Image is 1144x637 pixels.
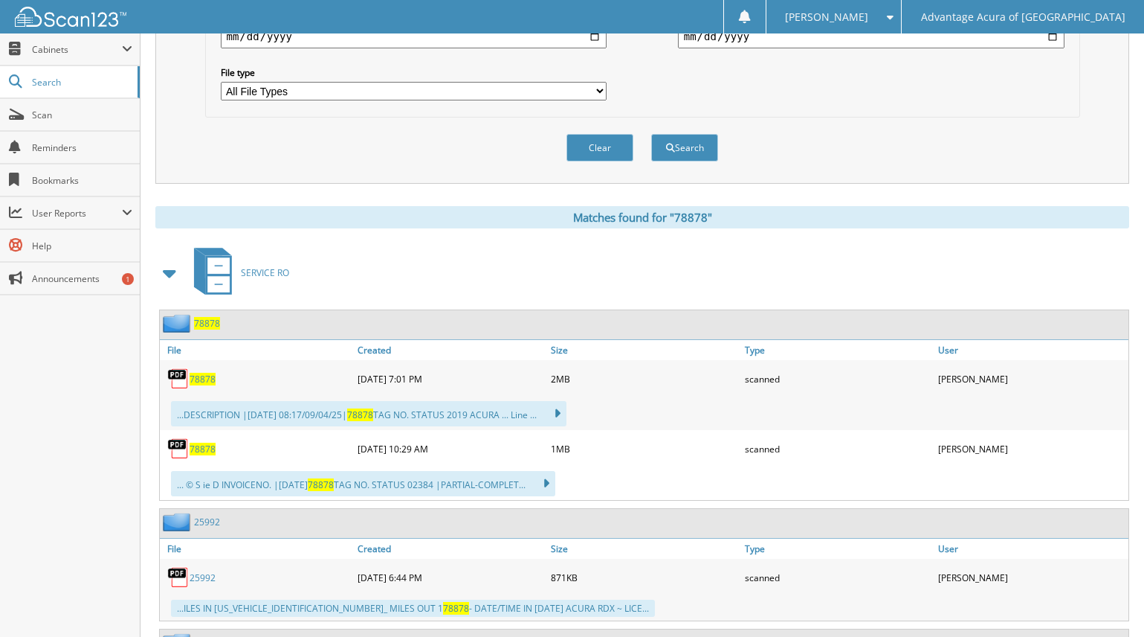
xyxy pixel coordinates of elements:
img: PDF.png [167,566,190,589]
span: Bookmarks [32,174,132,187]
span: 78878 [347,409,373,421]
span: SERVICE RO [241,266,289,279]
iframe: Chat Widget [1070,566,1144,637]
span: Help [32,240,132,252]
div: 871KB [547,563,741,592]
a: SERVICE RO [185,243,289,302]
img: PDF.png [167,438,190,460]
span: Advantage Acura of [GEOGRAPHIC_DATA] [921,13,1125,22]
a: File [160,340,354,360]
span: User Reports [32,207,122,220]
a: Type [741,340,935,360]
a: 78878 [190,373,216,385]
div: [PERSON_NAME] [934,364,1128,394]
div: scanned [741,434,935,464]
span: 78878 [443,602,469,615]
div: ...DESCRIPTION |[DATE] 08:17/09/04/25| TAG NO. STATUS 2019 ACURA ... Line ... [171,401,566,426]
input: start [221,25,607,48]
div: Matches found for "78878" [155,206,1129,228]
div: ...ILES IN [US_VEHICLE_IDENTIFICATION_NUMBER]_ MILES OUT 1 - DATE/TIME IN [DATE] ACURA RDX ~ LICE... [171,600,655,617]
a: User [934,340,1128,360]
div: [DATE] 6:44 PM [354,563,548,592]
a: User [934,539,1128,559]
span: Reminders [32,141,132,154]
div: [PERSON_NAME] [934,434,1128,464]
div: 2MB [547,364,741,394]
div: [DATE] 7:01 PM [354,364,548,394]
button: Clear [566,134,633,161]
img: scan123-logo-white.svg [15,7,126,27]
a: 25992 [190,572,216,584]
label: File type [221,66,607,79]
div: [PERSON_NAME] [934,563,1128,592]
a: 25992 [194,516,220,528]
button: Search [651,134,718,161]
a: Type [741,539,935,559]
div: 1 [122,273,134,285]
span: Announcements [32,272,132,285]
a: 78878 [190,443,216,455]
div: 1MB [547,434,741,464]
span: Search [32,76,130,89]
a: Created [354,340,548,360]
input: end [678,25,1064,48]
div: scanned [741,563,935,592]
div: scanned [741,364,935,394]
div: [DATE] 10:29 AM [354,434,548,464]
img: folder2.png [163,513,194,531]
span: Cabinets [32,43,122,56]
a: Created [354,539,548,559]
a: 78878 [194,317,220,330]
a: Size [547,340,741,360]
span: 78878 [308,478,334,491]
span: [PERSON_NAME] [785,13,868,22]
a: File [160,539,354,559]
a: Size [547,539,741,559]
img: PDF.png [167,368,190,390]
span: Scan [32,109,132,121]
div: ... © S ie D INVOICENO. |[DATE] TAG NO. STATUS 02384 |PARTIAL-COMPLET... [171,471,555,496]
img: folder2.png [163,314,194,333]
